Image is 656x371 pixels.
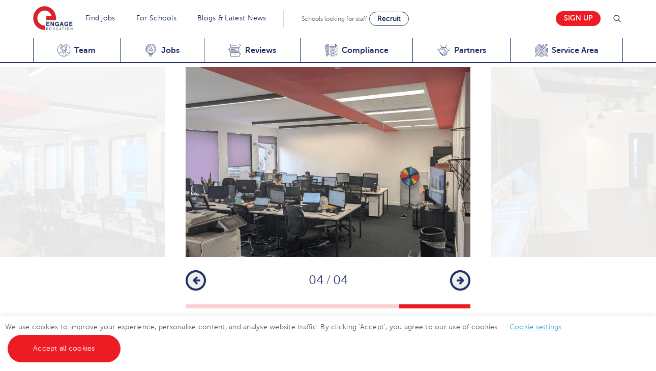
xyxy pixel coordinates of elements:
[204,38,301,63] a: Reviews
[33,6,73,32] img: Engage Education
[399,304,470,308] button: 4 of 4
[302,15,367,22] span: Schools looking for staff
[510,38,623,63] a: Service Area
[74,45,96,55] span: Team
[333,273,348,287] span: 04
[8,335,121,362] a: Accept all cookies
[328,304,399,308] button: 3 of 4
[323,273,333,287] span: /
[300,38,412,63] a: Compliance
[552,45,599,55] span: Service Area
[309,273,323,287] span: 04
[377,15,401,22] span: Recruit
[556,11,601,26] a: Sign up
[161,45,180,55] span: Jobs
[412,38,510,63] a: Partners
[5,323,572,352] span: We use cookies to improve your experience, personalise content, and analyse website traffic. By c...
[33,38,120,63] a: Team
[85,14,115,22] a: Find jobs
[510,323,562,331] a: Cookie settings
[342,45,389,55] span: Compliance
[197,14,266,22] a: Blogs & Latest News
[186,304,257,308] button: 1 of 4
[120,38,204,63] a: Jobs
[245,45,276,55] span: Reviews
[257,304,328,308] button: 2 of 4
[136,14,176,22] a: For Schools
[369,12,409,26] a: Recruit
[454,45,486,55] span: Partners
